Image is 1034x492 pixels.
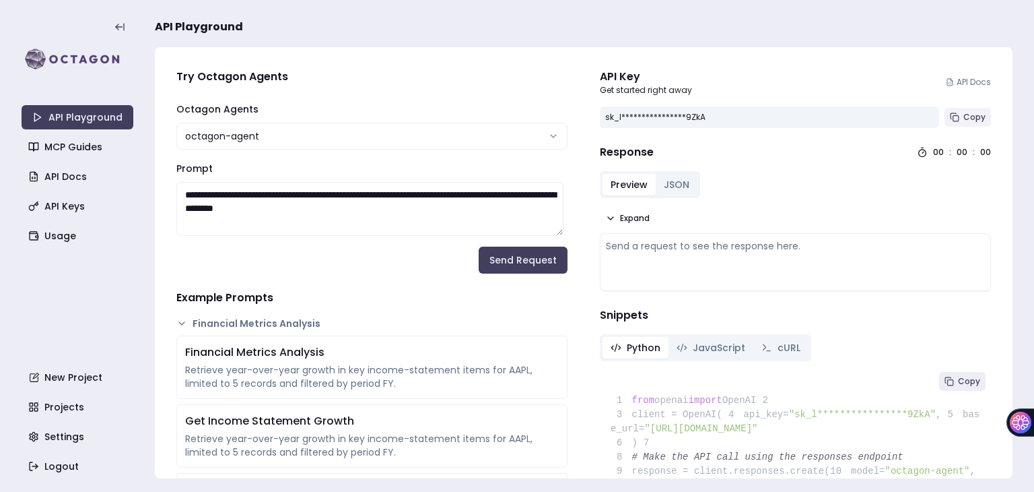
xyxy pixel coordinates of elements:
[23,164,135,189] a: API Docs
[611,464,632,479] span: 9
[602,174,656,195] button: Preview
[611,436,632,450] span: 6
[632,452,903,462] span: # Make the API call using the responses endpoint
[22,46,133,73] img: logo-rect-yK7x_WSZ.svg
[185,344,559,361] div: Financial Metrics Analysis
[743,409,788,420] span: api_key=
[958,376,980,387] span: Copy
[939,372,986,391] button: Copy
[944,108,991,127] button: Copy
[23,395,135,419] a: Projects
[620,213,650,224] span: Expand
[176,290,567,306] h4: Example Prompts
[963,112,986,123] span: Copy
[722,395,756,406] span: OpenAI
[611,409,722,420] span: client = OpenAI(
[185,413,559,429] div: Get Income Statement Growth
[23,425,135,449] a: Settings
[941,408,963,422] span: 5
[185,432,559,459] div: Retrieve year-over-year growth in key income-statement items for AAPL, limited to 5 records and f...
[611,394,632,408] span: 1
[949,147,951,158] div: :
[600,144,654,160] h4: Response
[185,363,559,390] div: Retrieve year-over-year growth in key income-statement items for AAPL, limited to 5 records and f...
[957,147,967,158] div: 00
[23,224,135,248] a: Usage
[851,466,885,476] span: model=
[479,247,567,274] button: Send Request
[946,77,991,88] a: API Docs
[970,466,975,476] span: ,
[973,147,975,158] div: :
[980,147,991,158] div: 00
[656,174,697,195] button: JSON
[756,394,778,408] span: 2
[611,408,632,422] span: 3
[644,423,757,434] span: "[URL][DOMAIN_NAME]"
[606,239,985,253] div: Send a request to see the response here.
[23,135,135,159] a: MCP Guides
[627,341,660,355] span: Python
[689,395,722,406] span: import
[176,102,258,116] label: Octagon Agents
[611,450,632,464] span: 8
[600,85,692,96] p: Get started right away
[611,437,637,448] span: )
[654,395,688,406] span: openai
[637,436,659,450] span: 7
[22,105,133,129] a: API Playground
[176,69,567,85] h4: Try Octagon Agents
[176,317,567,330] button: Financial Metrics Analysis
[830,464,852,479] span: 10
[155,19,243,35] span: API Playground
[176,162,213,175] label: Prompt
[632,395,655,406] span: from
[722,408,744,422] span: 4
[23,194,135,218] a: API Keys
[600,69,692,85] div: API Key
[933,147,944,158] div: 00
[885,466,969,476] span: "octagon-agent"
[936,409,941,420] span: ,
[600,209,655,228] button: Expand
[23,454,135,479] a: Logout
[611,466,830,476] span: response = client.responses.create(
[693,341,745,355] span: JavaScript
[23,365,135,390] a: New Project
[778,341,800,355] span: cURL
[600,307,991,324] h4: Snippets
